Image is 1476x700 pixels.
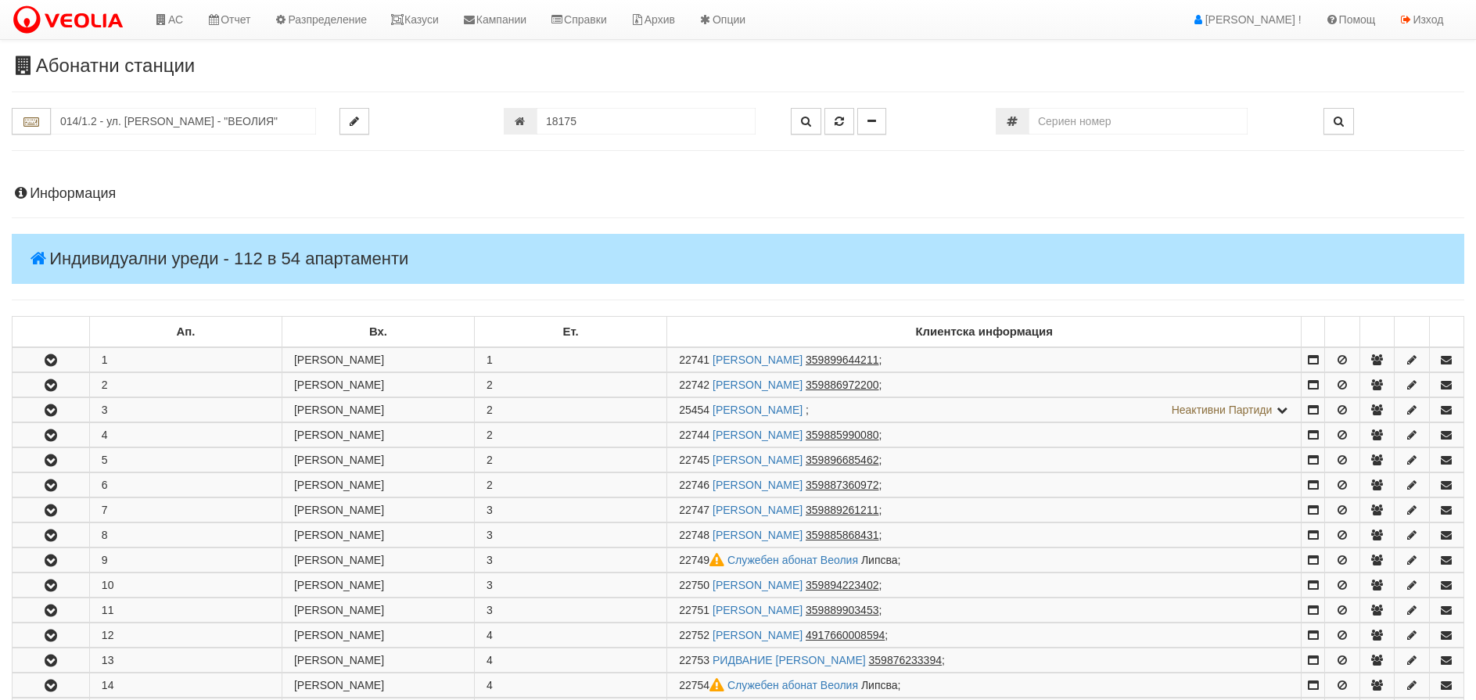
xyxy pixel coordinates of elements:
td: 2 [89,373,282,397]
a: [PERSON_NAME] [713,504,803,516]
input: Сериен номер [1029,108,1248,135]
a: [PERSON_NAME] [713,629,803,641]
span: Партида № [679,504,709,516]
td: [PERSON_NAME] [282,398,474,422]
td: ; [667,373,1302,397]
span: 3 [487,579,493,591]
h4: Информация [12,186,1464,202]
td: ; [667,473,1302,497]
td: 13 [89,648,282,673]
td: : No sort applied, sorting is disabled [1302,317,1325,348]
span: Неактивни Партиди [1172,404,1273,416]
b: Ап. [176,325,195,338]
span: Партида № [679,454,709,466]
td: ; [667,648,1302,673]
span: 2 [487,479,493,491]
tcxspan: Call 359885868431 via 3CX [806,529,878,541]
td: ; [667,523,1302,547]
span: Партида № [679,479,709,491]
span: Липсва [861,554,898,566]
a: [PERSON_NAME] [713,379,803,391]
h4: Индивидуални уреди - 112 в 54 апартаменти [12,234,1464,284]
td: 12 [89,623,282,648]
span: 4 [487,654,493,666]
span: Партида № [679,404,709,416]
span: Партида № [679,554,727,566]
span: 1 [487,354,493,366]
b: Клиентска информация [916,325,1053,338]
td: [PERSON_NAME] [282,598,474,623]
td: 10 [89,573,282,598]
tcxspan: Call 359889903453 via 3CX [806,604,878,616]
td: ; [667,448,1302,472]
td: 14 [89,673,282,698]
td: [PERSON_NAME] [282,573,474,598]
span: Партида № [679,579,709,591]
span: Липсва [861,679,898,691]
span: 3 [487,504,493,516]
td: Вх.: No sort applied, sorting is disabled [282,317,474,348]
span: Партида № [679,529,709,541]
a: [PERSON_NAME] [713,429,803,441]
span: 3 [487,554,493,566]
td: 9 [89,548,282,573]
td: [PERSON_NAME] [282,347,474,372]
td: : No sort applied, sorting is disabled [1395,317,1429,348]
tcxspan: Call 359885990080 via 3CX [806,429,878,441]
tcxspan: Call 359886972200 via 3CX [806,379,878,391]
span: 2 [487,429,493,441]
td: [PERSON_NAME] [282,523,474,547]
td: Клиентска информация: No sort applied, sorting is disabled [667,317,1302,348]
td: ; [667,398,1302,422]
td: 7 [89,498,282,522]
a: [PERSON_NAME] [713,529,803,541]
td: Ап.: No sort applied, sorting is disabled [89,317,282,348]
td: 3 [89,398,282,422]
td: ; [667,423,1302,447]
span: Партида № [679,354,709,366]
td: [PERSON_NAME] [282,373,474,397]
tcxspan: Call 359896685462 via 3CX [806,454,878,466]
span: 3 [487,529,493,541]
td: 8 [89,523,282,547]
span: Партида № [679,429,709,441]
b: Ет. [563,325,579,338]
td: [PERSON_NAME] [282,548,474,573]
span: Партида № [679,654,709,666]
td: ; [667,548,1302,573]
a: Служебен абонат Веолия [727,679,858,691]
b: Вх. [369,325,387,338]
img: VeoliaLogo.png [12,4,131,37]
span: Партида № [679,679,727,691]
tcxspan: Call 359887360972 via 3CX [806,479,878,491]
h3: Абонатни станции [12,56,1464,76]
td: [PERSON_NAME] [282,473,474,497]
td: [PERSON_NAME] [282,623,474,648]
td: [PERSON_NAME] [282,648,474,673]
td: [PERSON_NAME] [282,498,474,522]
a: Служебен абонат Веолия [727,554,858,566]
td: : No sort applied, sorting is disabled [1325,317,1359,348]
span: 4 [487,679,493,691]
td: ; [667,623,1302,648]
td: [PERSON_NAME] [282,673,474,698]
tcxspan: Call 359876233394 via 3CX [869,654,942,666]
td: ; [667,598,1302,623]
a: [PERSON_NAME] [713,404,803,416]
td: ; [667,498,1302,522]
td: ; [667,347,1302,372]
td: 1 [89,347,282,372]
a: [PERSON_NAME] [713,454,803,466]
input: Партида № [537,108,756,135]
input: Абонатна станция [51,108,316,135]
a: [PERSON_NAME] [713,579,803,591]
a: [PERSON_NAME] [713,354,803,366]
tcxspan: Call 4917660008594 via 3CX [806,629,885,641]
td: : No sort applied, sorting is disabled [1359,317,1394,348]
td: 5 [89,448,282,472]
tcxspan: Call 359899644211 via 3CX [806,354,878,366]
tcxspan: Call 359894223402 via 3CX [806,579,878,591]
span: 2 [487,454,493,466]
span: Партида № [679,379,709,391]
td: 6 [89,473,282,497]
